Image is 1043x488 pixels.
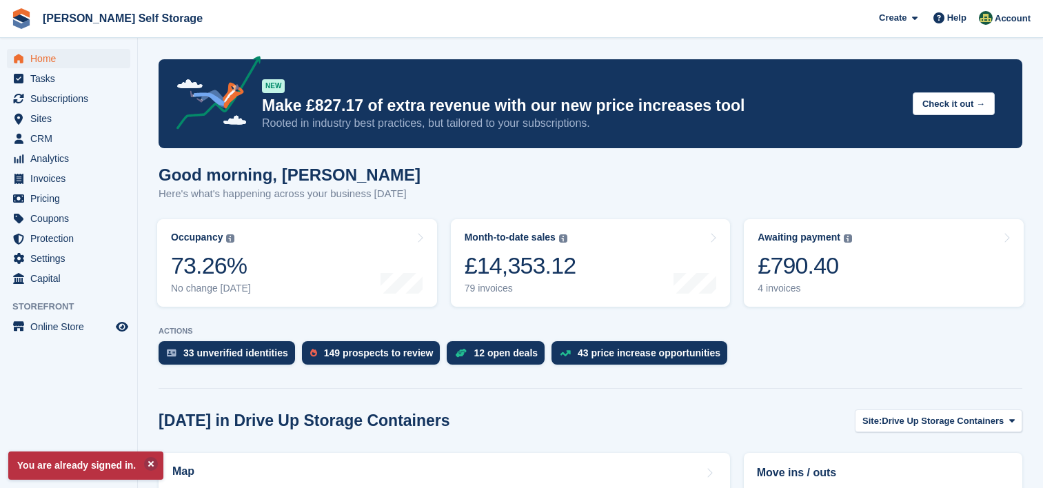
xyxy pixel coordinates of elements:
[30,169,113,188] span: Invoices
[879,11,907,25] span: Create
[979,11,993,25] img: Julie Williams
[37,7,208,30] a: [PERSON_NAME] Self Storage
[7,269,130,288] a: menu
[744,219,1024,307] a: Awaiting payment £790.40 4 invoices
[30,69,113,88] span: Tasks
[171,252,251,280] div: 73.26%
[114,318,130,335] a: Preview store
[310,349,317,357] img: prospect-51fa495bee0391a8d652442698ab0144808aea92771e9ea1ae160a38d050c398.svg
[758,283,852,294] div: 4 invoices
[159,327,1022,336] p: ACTIONS
[30,209,113,228] span: Coupons
[324,347,434,358] div: 149 prospects to review
[8,451,163,480] p: You are already signed in.
[758,232,840,243] div: Awaiting payment
[578,347,720,358] div: 43 price increase opportunities
[30,269,113,288] span: Capital
[7,129,130,148] a: menu
[167,349,176,357] img: verify_identity-adf6edd0f0f0b5bbfe63781bf79b02c33cf7c696d77639b501bdc392416b5a36.svg
[474,347,538,358] div: 12 open deals
[262,79,285,93] div: NEW
[7,109,130,128] a: menu
[465,252,576,280] div: £14,353.12
[7,249,130,268] a: menu
[159,341,302,372] a: 33 unverified identities
[758,252,852,280] div: £790.40
[7,317,130,336] a: menu
[7,189,130,208] a: menu
[165,56,261,134] img: price-adjustments-announcement-icon-8257ccfd72463d97f412b2fc003d46551f7dbcb40ab6d574587a9cd5c0d94...
[7,89,130,108] a: menu
[551,341,734,372] a: 43 price increase opportunities
[7,229,130,248] a: menu
[226,234,234,243] img: icon-info-grey-7440780725fd019a000dd9b08b2336e03edf1995a4989e88bcd33f0948082b44.svg
[30,129,113,148] span: CRM
[7,149,130,168] a: menu
[844,234,852,243] img: icon-info-grey-7440780725fd019a000dd9b08b2336e03edf1995a4989e88bcd33f0948082b44.svg
[157,219,437,307] a: Occupancy 73.26% No change [DATE]
[455,348,467,358] img: deal-1b604bf984904fb50ccaf53a9ad4b4a5d6e5aea283cecdc64d6e3604feb123c2.svg
[262,116,902,131] p: Rooted in industry best practices, but tailored to your subscriptions.
[12,300,137,314] span: Storefront
[171,283,251,294] div: No change [DATE]
[183,347,288,358] div: 33 unverified identities
[7,49,130,68] a: menu
[30,189,113,208] span: Pricing
[30,89,113,108] span: Subscriptions
[7,69,130,88] a: menu
[30,249,113,268] span: Settings
[465,232,556,243] div: Month-to-date sales
[302,341,447,372] a: 149 prospects to review
[560,350,571,356] img: price_increase_opportunities-93ffe204e8149a01c8c9dc8f82e8f89637d9d84a8eef4429ea346261dce0b2c0.svg
[171,232,223,243] div: Occupancy
[757,465,1009,481] h2: Move ins / outs
[451,219,731,307] a: Month-to-date sales £14,353.12 79 invoices
[159,186,421,202] p: Here's what's happening across your business [DATE]
[447,341,551,372] a: 12 open deals
[11,8,32,29] img: stora-icon-8386f47178a22dfd0bd8f6a31ec36ba5ce8667c1dd55bd0f319d3a0aa187defe.svg
[172,465,194,478] h2: Map
[159,411,450,430] h2: [DATE] in Drive Up Storage Containers
[947,11,966,25] span: Help
[30,229,113,248] span: Protection
[7,169,130,188] a: menu
[30,149,113,168] span: Analytics
[262,96,902,116] p: Make £827.17 of extra revenue with our new price increases tool
[913,92,995,115] button: Check it out →
[559,234,567,243] img: icon-info-grey-7440780725fd019a000dd9b08b2336e03edf1995a4989e88bcd33f0948082b44.svg
[30,109,113,128] span: Sites
[30,49,113,68] span: Home
[7,209,130,228] a: menu
[465,283,576,294] div: 79 invoices
[30,317,113,336] span: Online Store
[159,165,421,184] h1: Good morning, [PERSON_NAME]
[862,414,882,428] span: Site:
[882,414,1004,428] span: Drive Up Storage Containers
[855,409,1022,432] button: Site: Drive Up Storage Containers
[995,12,1031,26] span: Account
